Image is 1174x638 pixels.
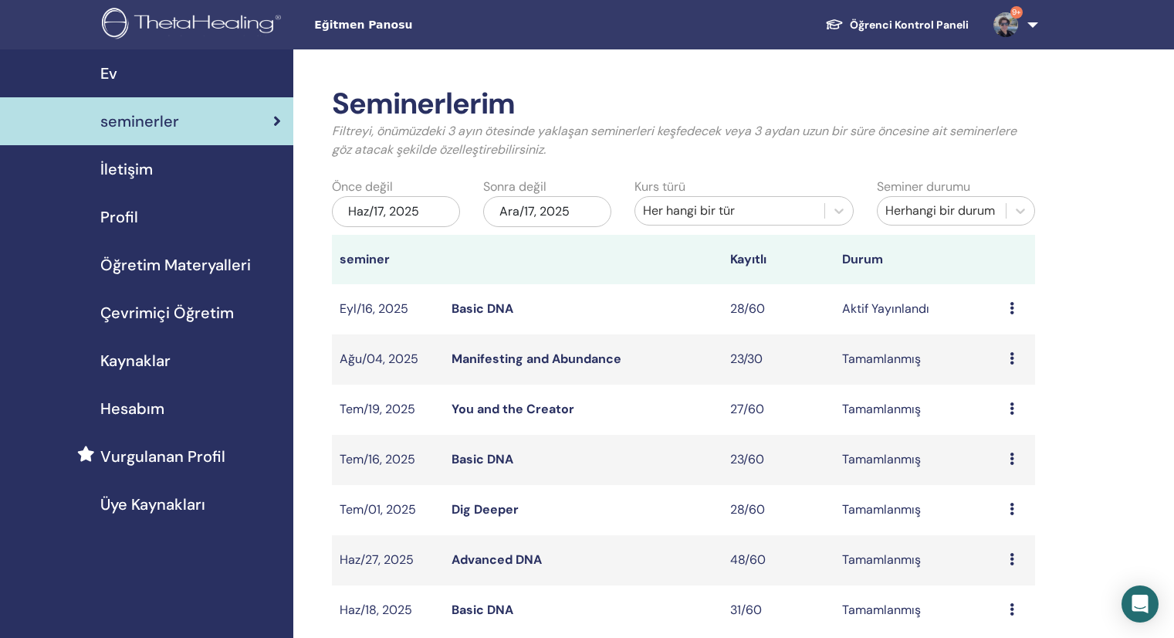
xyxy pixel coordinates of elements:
a: Basic DNA [452,602,513,618]
td: Ağu/04, 2025 [332,334,444,385]
label: Seminer durumu [877,178,970,196]
td: 23/60 [722,435,834,485]
img: default.jpg [993,12,1018,37]
td: Tem/16, 2025 [332,435,444,485]
td: 48/60 [722,535,834,585]
p: Filtreyi, önümüzdeki 3 ayın ötesinde yaklaşan seminerleri keşfedecek veya 3 aydan uzun bir süre ö... [332,122,1035,159]
div: Ara/17, 2025 [483,196,611,227]
td: 23/30 [722,334,834,385]
label: Kurs türü [634,178,685,196]
td: Tamamlanmış [834,385,1002,435]
td: 31/60 [722,585,834,636]
td: Aktif Yayınlandı [834,284,1002,334]
span: Vurgulanan Profil [100,445,225,468]
a: Basic DNA [452,300,513,317]
span: 9+ [1010,6,1023,19]
a: Advanced DNA [452,551,542,568]
div: Open Intercom Messenger [1122,585,1159,623]
img: graduation-cap-white.svg [825,18,844,31]
span: Ev [100,62,117,85]
span: Profil [100,205,138,229]
td: Haz/18, 2025 [332,585,444,636]
th: Kayıtlı [722,235,834,284]
div: Her hangi bir tür [643,202,817,220]
a: Basic DNA [452,451,513,467]
td: Haz/27, 2025 [332,535,444,585]
th: Durum [834,235,1002,284]
td: Eyl/16, 2025 [332,284,444,334]
a: You and the Creator [452,401,574,417]
span: seminerler [100,110,179,133]
td: Tem/19, 2025 [332,385,444,435]
td: Tamamlanmış [834,585,1002,636]
div: Herhangi bir durum [885,202,998,220]
span: Kaynaklar [100,349,171,372]
h2: Seminerlerim [332,87,1035,122]
span: İletişim [100,158,153,181]
td: Tamamlanmış [834,485,1002,535]
td: 28/60 [722,485,834,535]
img: logo.png [102,8,286,42]
a: Öğrenci Kontrol Paneli [813,11,981,39]
label: Önce değil [332,178,393,196]
div: Haz/17, 2025 [332,196,460,227]
span: Çevrimiçi Öğretim [100,301,234,324]
td: Tem/01, 2025 [332,485,444,535]
th: seminer [332,235,444,284]
td: 27/60 [722,385,834,435]
td: Tamamlanmış [834,334,1002,385]
td: 28/60 [722,284,834,334]
span: Hesabım [100,397,164,420]
span: Üye Kaynakları [100,493,205,516]
td: Tamamlanmış [834,535,1002,585]
label: Sonra değil [483,178,546,196]
a: Dig Deeper [452,501,519,518]
span: Öğretim Materyalleri [100,253,251,277]
td: Tamamlanmış [834,435,1002,485]
a: Manifesting and Abundance [452,351,621,367]
span: Eğitmen Panosu [314,17,546,33]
